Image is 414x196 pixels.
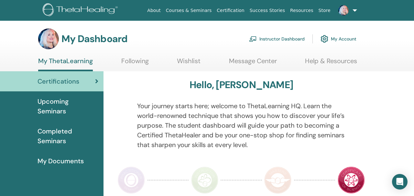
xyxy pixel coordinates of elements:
a: About [145,5,163,17]
img: default.jpg [338,5,349,16]
span: My Documents [38,156,84,166]
div: Open Intercom Messenger [392,174,408,190]
img: cog.svg [321,33,328,44]
h3: My Dashboard [61,33,127,45]
span: Certifications [38,76,79,86]
img: Certificate of Science [338,167,365,194]
img: Instructor [191,167,218,194]
img: Master [264,167,291,194]
a: My Account [321,32,356,46]
a: Courses & Seminars [163,5,214,17]
h3: Hello, [PERSON_NAME] [190,79,293,91]
a: Instructor Dashboard [249,32,305,46]
a: Success Stories [247,5,288,17]
a: Store [316,5,333,17]
img: logo.png [43,3,120,18]
img: Practitioner [118,167,145,194]
a: Message Center [229,57,277,70]
img: default.jpg [38,29,59,49]
a: Help & Resources [305,57,357,70]
a: Certification [214,5,247,17]
a: Wishlist [177,57,201,70]
span: Upcoming Seminars [38,97,98,116]
a: Resources [288,5,316,17]
span: Completed Seminars [38,126,98,146]
p: Your journey starts here; welcome to ThetaLearning HQ. Learn the world-renowned technique that sh... [137,101,346,150]
a: My ThetaLearning [38,57,93,71]
a: Following [121,57,149,70]
img: chalkboard-teacher.svg [249,36,257,42]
